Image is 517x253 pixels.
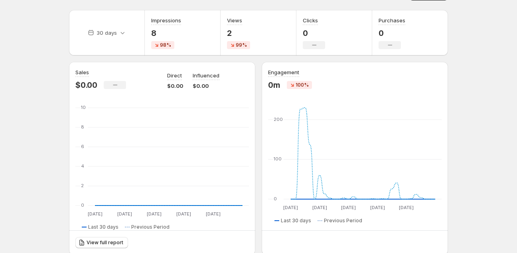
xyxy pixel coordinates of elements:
h3: Views [227,16,242,24]
p: $0.00 [167,82,183,90]
p: 0 [303,28,325,38]
h3: Clicks [303,16,318,24]
p: 30 days [97,29,117,37]
p: $0.00 [75,80,97,90]
h3: Impressions [151,16,181,24]
text: 8 [81,124,84,130]
p: Direct [167,71,182,79]
text: [DATE] [341,205,356,210]
p: 0 [379,28,405,38]
text: [DATE] [206,211,221,217]
p: 8 [151,28,181,38]
text: [DATE] [176,211,191,217]
span: Last 30 days [281,217,311,224]
p: 0m [268,80,280,90]
span: Last 30 days [88,224,118,230]
text: 10 [81,105,86,110]
span: Previous Period [324,217,362,224]
text: 2 [81,183,84,188]
span: 100% [296,82,309,88]
text: 0 [81,202,84,208]
text: [DATE] [370,205,385,210]
span: View full report [87,239,123,246]
text: [DATE] [312,205,327,210]
h3: Purchases [379,16,405,24]
text: 0 [274,196,277,202]
span: Previous Period [131,224,170,230]
text: 6 [81,144,84,149]
text: [DATE] [117,211,132,217]
a: View full report [75,237,128,248]
p: 2 [227,28,250,38]
h3: Engagement [268,68,299,76]
h3: Sales [75,68,89,76]
text: [DATE] [147,211,162,217]
text: 200 [274,117,283,122]
text: 4 [81,163,84,169]
span: 99% [236,42,247,48]
text: [DATE] [88,211,103,217]
p: Influenced [193,71,219,79]
span: 98% [160,42,171,48]
text: [DATE] [399,205,414,210]
p: $0.00 [193,82,219,90]
text: [DATE] [283,205,298,210]
text: 100 [274,156,282,162]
